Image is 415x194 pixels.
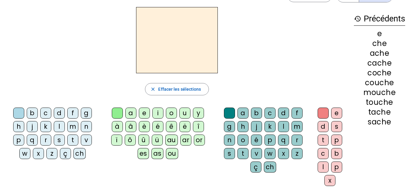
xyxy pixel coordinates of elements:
[251,108,262,119] div: b
[81,121,92,132] div: n
[292,108,303,119] div: f
[354,69,405,77] div: coche
[179,121,190,132] div: ë
[151,148,163,159] div: as
[251,121,262,132] div: j
[46,148,57,159] div: z
[139,108,150,119] div: e
[152,121,163,132] div: é
[19,148,30,159] div: w
[278,121,289,132] div: l
[73,148,86,159] div: ch
[354,108,405,116] div: tache
[251,135,262,146] div: é
[318,121,329,132] div: d
[152,108,163,119] div: i
[264,148,276,159] div: w
[112,121,123,132] div: à
[331,148,342,159] div: b
[27,121,38,132] div: j
[264,162,276,173] div: ch
[139,121,150,132] div: è
[224,148,235,159] div: s
[224,135,235,146] div: n
[145,83,209,95] button: Effacer les sélections
[292,121,303,132] div: m
[67,121,78,132] div: m
[354,118,405,126] div: sache
[158,86,201,93] span: Effacer les sélections
[318,148,329,159] div: c
[54,121,65,132] div: l
[13,121,24,132] div: h
[331,162,342,173] div: p
[237,135,249,146] div: o
[166,121,177,132] div: ê
[354,30,405,37] div: e
[354,99,405,106] div: touche
[264,108,276,119] div: c
[354,15,361,22] mat-icon: history
[40,121,51,132] div: k
[237,121,249,132] div: h
[33,148,44,159] div: x
[354,59,405,67] div: cache
[278,135,289,146] div: q
[165,135,178,146] div: au
[13,135,24,146] div: p
[60,148,71,159] div: ç
[40,108,51,119] div: c
[152,135,163,146] div: ü
[354,89,405,96] div: mouche
[166,148,178,159] div: ou
[250,162,261,173] div: ç
[264,135,276,146] div: p
[354,40,405,47] div: che
[166,108,177,119] div: o
[318,162,329,173] div: l
[324,175,335,186] div: x
[354,79,405,86] div: couche
[224,121,235,132] div: g
[292,135,303,146] div: r
[67,108,78,119] div: f
[318,135,329,146] div: t
[27,135,38,146] div: q
[354,50,405,57] div: ache
[27,108,38,119] div: b
[138,135,149,146] div: û
[331,121,342,132] div: s
[180,135,191,146] div: ar
[237,108,249,119] div: a
[237,148,249,159] div: t
[292,148,303,159] div: z
[40,135,51,146] div: r
[264,121,276,132] div: k
[81,135,92,146] div: v
[193,121,204,132] div: î
[54,135,65,146] div: s
[111,135,122,146] div: ï
[251,148,262,159] div: v
[125,121,136,132] div: â
[278,108,289,119] div: d
[150,86,156,92] mat-icon: close
[138,148,149,159] div: es
[194,135,205,146] div: or
[54,108,65,119] div: d
[67,135,78,146] div: t
[278,148,289,159] div: x
[179,108,190,119] div: u
[81,108,92,119] div: g
[193,108,204,119] div: y
[331,135,342,146] div: p
[125,108,136,119] div: a
[354,12,405,26] h3: Précédents
[125,135,136,146] div: ô
[331,108,342,119] div: e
